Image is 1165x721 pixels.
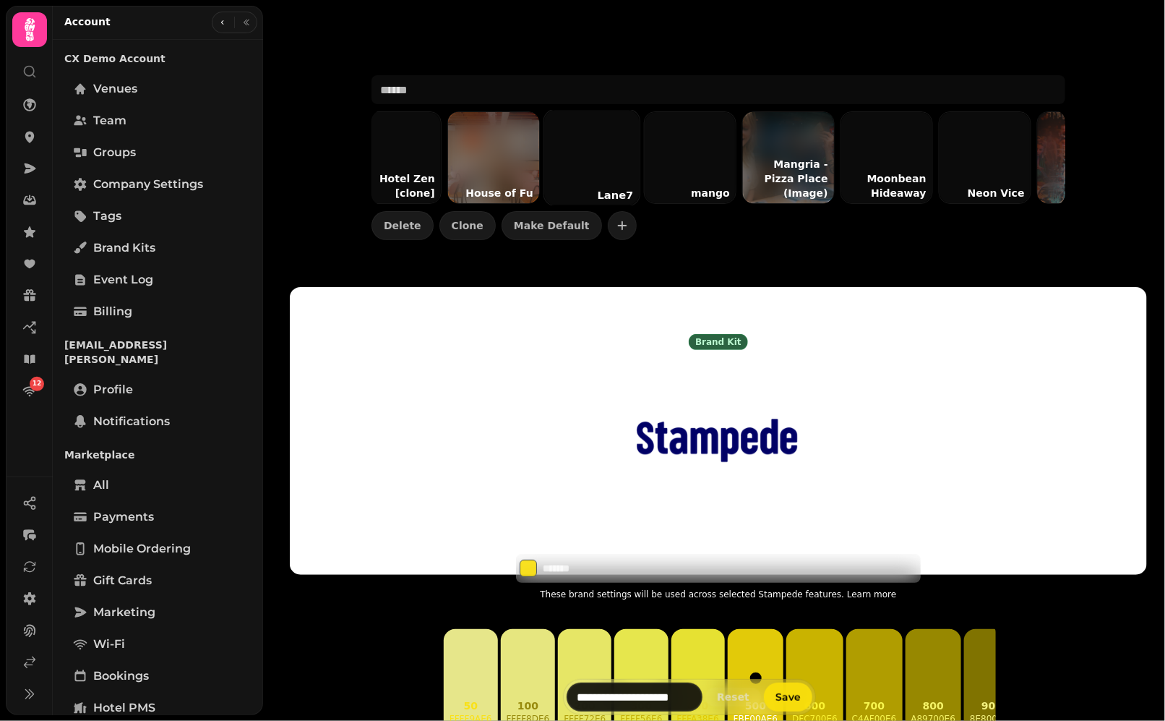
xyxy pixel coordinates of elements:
p: Neon Vice [962,183,1031,203]
img: aHR0cHM6Ly9zMy5ldS13ZXN0LTIuYW1hem9uYXdzLmNvbS9ibGFja2J4L2xvY2F0aW9ucy9uZWFybHkub25saW5lL2RlZmF1b... [603,350,834,531]
button: Select color [520,560,537,577]
span: Tags [93,208,121,225]
span: Profile [93,381,133,398]
div: Select color [516,554,921,583]
a: Gift cards [64,566,252,595]
a: Marketing [64,598,252,627]
span: Delete [384,221,421,231]
img: aHR0cHM6Ly9maWxlcy5zdGFtcGVkZS5haS9mNGY3MGFhOS0zZTZhLTQ3ZGYtYjBkMS1jZjViM2NmNGY0ZTQvbWVkaWEvZTRlO... [1038,112,1129,203]
p: Sweet & Chilli [1038,168,1129,203]
a: Team [64,106,252,135]
a: Sweet & Chilli [1037,111,1130,204]
span: Groups [93,144,136,161]
button: Make Default [502,211,602,240]
a: Venues [64,74,252,103]
span: Make Default [514,221,590,231]
h2: Account [64,14,111,29]
a: Hotel Zen [clone] [349,111,442,204]
img: aHR0cHM6Ly9maWxlcy5zdGFtcGVkZS5haS9mNGY3MGFhOS0zZTZhLTQ3ZGYtYjBkMS1jZjViM2NmNGY0ZTQvbWVkaWEvMjc1M... [743,112,834,203]
a: Bookings [64,662,252,691]
a: All [64,471,252,500]
span: Gift cards [93,572,152,589]
div: Brand kit [689,334,748,350]
span: Mobile ordering [93,540,191,558]
p: Lane7 [591,184,640,205]
a: Moonbean Hideaway [841,111,933,204]
a: mango [644,111,736,204]
a: Neon Vice [939,111,1031,204]
span: Venues [93,80,137,98]
a: Tags [64,202,252,231]
span: Billing [93,303,132,320]
p: Marketplace [64,442,252,468]
span: Company settings [93,176,203,193]
p: Hotel Zen [clone] [350,168,441,203]
a: Wi-Fi [64,630,252,659]
span: Notifications [93,413,170,430]
a: Profile [64,375,252,404]
span: Save [775,692,801,702]
a: Mobile ordering [64,534,252,563]
button: Save [764,683,812,712]
p: Mangria - Pizza Place (Image) [743,154,834,203]
a: Payments [64,503,252,532]
span: Wi-Fi [93,636,125,653]
p: CX Demo Account [64,46,252,72]
span: All [93,477,109,494]
p: Moonbean Hideaway [841,168,932,203]
a: Billing [64,297,252,326]
span: Hotel PMS [93,699,155,717]
a: Notifications [64,407,252,436]
span: Event log [93,271,153,289]
a: Learn more [847,589,896,600]
a: 12 [15,377,44,406]
a: Groups [64,138,252,167]
button: Clone [439,211,496,240]
span: Marketing [93,604,155,621]
p: These brand settings will be used across selected Stampede features. [516,586,921,603]
a: Lane7 [543,109,640,206]
p: House of Fu [460,183,539,203]
a: House of Fu [447,111,540,204]
a: Mangria - Pizza Place (Image) [742,111,835,204]
a: Event log [64,265,252,294]
span: Brand Kits [93,239,155,257]
a: Brand Kits [64,234,252,263]
span: Team [93,112,126,129]
img: aHR0cHM6Ly9maWxlcy5zdGFtcGVkZS5haS80ZGVjZmQwNS0yMTc0LTQ5YzYtOGI3ZS1mYTMxYWFiNjU3NTcvbWVkaWEvNWE2M... [448,112,539,203]
span: Reset [717,692,749,702]
button: Delete [371,211,434,240]
span: Clone [452,221,483,231]
span: 12 [33,379,42,389]
span: Payments [93,508,154,526]
a: Company settings [64,170,252,199]
p: [EMAIL_ADDRESS][PERSON_NAME] [64,332,252,372]
p: mango [685,183,736,203]
span: Bookings [93,667,149,685]
button: Reset [705,688,761,707]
